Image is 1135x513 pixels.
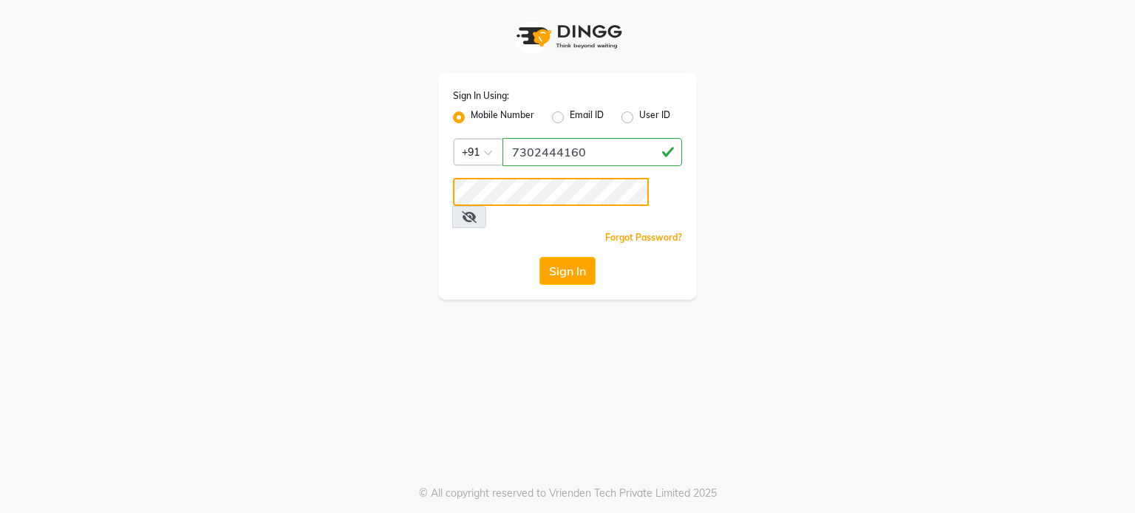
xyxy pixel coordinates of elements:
[605,232,682,243] a: Forgot Password?
[453,178,649,206] input: Username
[570,109,604,126] label: Email ID
[639,109,670,126] label: User ID
[502,138,682,166] input: Username
[453,89,509,103] label: Sign In Using:
[471,109,534,126] label: Mobile Number
[508,15,627,58] img: logo1.svg
[539,257,596,285] button: Sign In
